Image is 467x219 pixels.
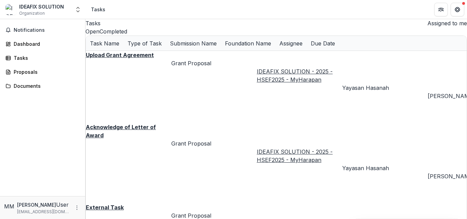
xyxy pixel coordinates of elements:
button: Get Help [451,3,464,16]
div: Foundation Name [221,36,275,51]
button: Notifications [3,25,82,36]
button: Assigned to me [425,19,467,27]
nav: breadcrumb [88,4,108,14]
a: Proposals [3,66,82,78]
div: Task Name [86,39,123,47]
div: Type of Task [123,36,166,51]
div: Assignee [275,39,307,47]
button: Open [85,27,99,36]
div: Muhammad Zakiran Mahmud [4,202,14,210]
p: [EMAIL_ADDRESS][DOMAIN_NAME] [17,209,70,215]
a: Tasks [3,52,82,64]
a: External Task [86,204,124,211]
div: Proposals [14,68,77,76]
div: Submission Name [166,39,221,47]
div: Due Date [307,36,339,51]
span: Organization [19,10,45,16]
span: Notifications [14,27,80,33]
button: Partners [434,3,448,16]
a: Dashboard [3,38,82,50]
div: Task Name [86,36,123,51]
div: Grant Proposal [171,59,257,67]
p: [PERSON_NAME] [17,201,56,208]
div: Dashboard [14,40,77,47]
h2: Tasks [85,19,101,27]
a: IDEAFIX SOLUTION - 2025 - HSEF2025 - MyHarapan [257,148,333,163]
div: Foundation Name [221,39,275,47]
div: Submission Name [166,36,221,51]
div: Tasks [14,54,77,61]
img: IDEAFIX SOLUTION [5,4,16,15]
div: Due Date [307,39,339,47]
button: More [73,204,81,212]
div: Assignee [275,36,307,51]
a: Upload Grant Agreement [86,52,154,58]
a: IDEAFIX SOLUTION - 2025 - HSEF2025 - MyHarapan [257,68,333,83]
a: Documents [3,80,82,92]
div: Tasks [91,6,105,13]
button: Open entity switcher [73,3,83,16]
div: Yayasan Hasanah [342,84,428,92]
div: Grant Proposal [171,139,257,148]
button: Completed [99,27,127,36]
a: Acknowledge of Letter of Award [86,124,156,139]
p: User [56,201,69,209]
div: Documents [14,82,77,90]
div: Type of Task [123,39,166,47]
div: Yayasan Hasanah [342,164,428,172]
div: IDEAFIX SOLUTION [19,3,64,10]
